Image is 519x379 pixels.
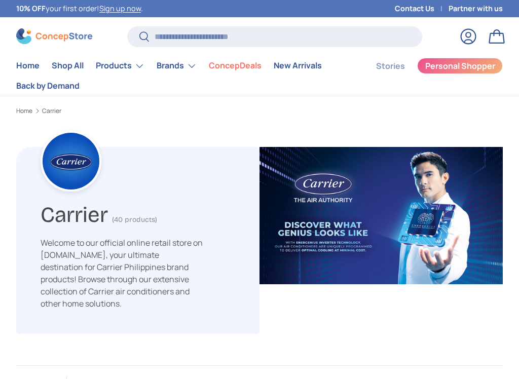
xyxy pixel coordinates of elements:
[259,147,503,284] img: carrier-banner-image-concepstore
[274,56,322,75] a: New Arrivals
[16,3,143,14] p: your first order! .
[16,106,503,116] nav: Breadcrumbs
[42,108,61,114] a: Carrier
[16,4,46,13] strong: 10% OFF
[16,28,92,44] img: ConcepStore
[99,4,141,13] a: Sign up now
[417,58,503,74] a: Personal Shopper
[209,56,262,75] a: ConcepDeals
[90,56,151,76] summary: Products
[16,56,352,96] nav: Primary
[112,215,157,224] span: (40 products)
[376,56,405,76] a: Stories
[425,62,495,70] span: Personal Shopper
[16,76,80,96] a: Back by Demand
[41,237,203,310] p: Welcome to our official online retail store on [DOMAIN_NAME], your ultimate destination for Carri...
[395,3,449,14] a: Contact Us
[16,108,32,114] a: Home
[151,56,203,76] summary: Brands
[16,56,40,75] a: Home
[449,3,503,14] a: Partner with us
[352,56,503,96] nav: Secondary
[41,198,108,228] h1: Carrier
[157,56,197,76] a: Brands
[96,56,144,76] a: Products
[52,56,84,75] a: Shop All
